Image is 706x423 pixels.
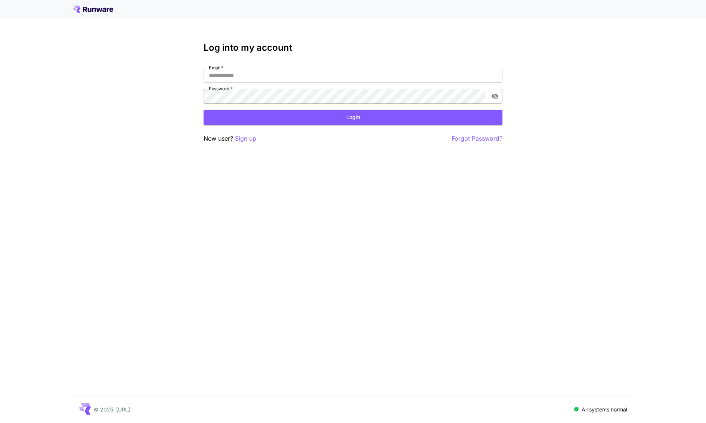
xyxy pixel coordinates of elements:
[204,110,502,125] button: Login
[452,134,502,143] button: Forgot Password?
[582,405,627,413] p: All systems normal
[235,134,256,143] button: Sign up
[209,85,233,92] label: Password
[204,134,256,143] p: New user?
[488,90,502,103] button: toggle password visibility
[94,405,130,413] p: © 2025, [URL]
[209,65,223,71] label: Email
[204,43,502,53] h3: Log into my account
